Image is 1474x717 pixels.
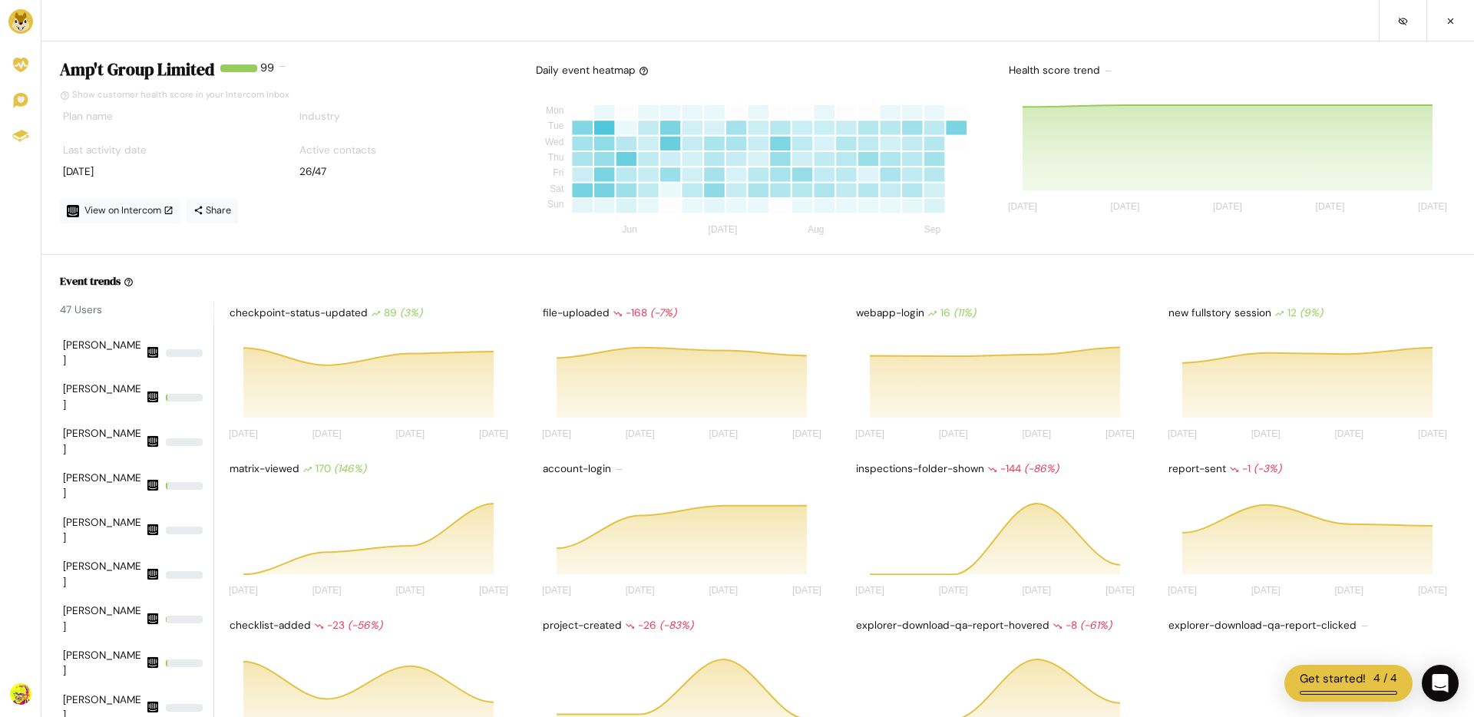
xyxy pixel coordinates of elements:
[166,394,203,401] div: 5.176635187128366%
[540,302,830,324] div: file-uploaded
[1335,585,1364,596] tspan: [DATE]
[1373,670,1397,688] div: 4 / 4
[166,438,203,446] div: 0%
[60,302,213,318] div: 47 Users
[63,382,143,413] div: [PERSON_NAME]
[479,585,508,596] tspan: [DATE]
[8,9,33,34] img: Brand
[299,164,507,180] div: 26/47
[229,585,258,596] tspan: [DATE]
[1254,462,1281,475] i: (-3%)
[1105,585,1135,596] tspan: [DATE]
[1300,306,1323,319] i: (9%)
[1168,429,1197,440] tspan: [DATE]
[540,458,830,480] div: account-login
[312,429,342,440] tspan: [DATE]
[1418,585,1447,596] tspan: [DATE]
[650,306,676,319] i: (-7%)
[853,302,1143,324] div: webapp-login
[626,429,655,440] tspan: [DATE]
[166,704,203,712] div: 0%
[855,585,884,596] tspan: [DATE]
[1300,670,1366,688] div: Get started!
[1418,202,1447,213] tspan: [DATE]
[226,458,517,480] div: matrix-viewed
[63,426,143,458] div: [PERSON_NAME]
[395,585,425,596] tspan: [DATE]
[1422,665,1459,702] div: Open Intercom Messenger
[63,603,143,635] div: [PERSON_NAME]
[166,482,203,490] div: 3.830010493179433%
[924,225,941,236] tspan: Sep
[1168,585,1197,596] tspan: [DATE]
[63,109,113,124] label: Plan name
[63,164,270,180] div: [DATE]
[1022,429,1051,440] tspan: [DATE]
[10,683,31,705] img: Avatar
[1105,429,1135,440] tspan: [DATE]
[709,585,738,596] tspan: [DATE]
[299,143,376,158] label: Active contacts
[1335,429,1364,440] tspan: [DATE]
[613,306,676,321] div: -168
[226,302,517,324] div: checkpoint-status-updated
[709,225,738,236] tspan: [DATE]
[348,619,382,632] i: (-56%)
[371,306,422,321] div: 89
[166,571,203,579] div: 0%
[927,306,976,321] div: 16
[166,527,203,534] div: 0.03497726477789437%
[938,585,967,596] tspan: [DATE]
[84,204,174,216] span: View on Intercom
[1418,429,1447,440] tspan: [DATE]
[63,515,143,547] div: [PERSON_NAME]
[622,225,636,236] tspan: Jun
[63,648,143,679] div: [PERSON_NAME]
[166,659,203,667] div: 3.3578174186778593%
[1251,429,1281,440] tspan: [DATE]
[1316,202,1345,213] tspan: [DATE]
[542,585,571,596] tspan: [DATE]
[395,429,425,440] tspan: [DATE]
[553,168,563,179] tspan: Fri
[1213,202,1242,213] tspan: [DATE]
[479,429,508,440] tspan: [DATE]
[545,137,563,147] tspan: Wed
[1024,462,1059,475] i: (-86%)
[226,615,517,636] div: checklist-added
[1111,202,1140,213] tspan: [DATE]
[299,109,340,124] label: Industry
[853,615,1143,636] div: explorer-download-qa-report-hovered
[953,306,976,319] i: (11%)
[166,349,203,357] div: 0.017488632388947184%
[60,199,180,223] a: View on Intercom
[626,585,655,596] tspan: [DATE]
[855,429,884,440] tspan: [DATE]
[853,458,1143,480] div: inspections-folder-shown
[938,429,967,440] tspan: [DATE]
[314,618,382,633] div: -23
[63,559,143,590] div: [PERSON_NAME]
[987,461,1059,477] div: -144
[1274,306,1323,321] div: 12
[1053,618,1112,633] div: -8
[1165,615,1456,636] div: explorer-download-qa-report-clicked
[548,152,564,163] tspan: Thu
[312,585,342,596] tspan: [DATE]
[1022,585,1051,596] tspan: [DATE]
[166,616,203,623] div: 1.2941587967820916%
[229,429,258,440] tspan: [DATE]
[550,183,564,194] tspan: Sat
[808,225,824,236] tspan: Aug
[1229,461,1281,477] div: -1
[1008,202,1037,213] tspan: [DATE]
[548,121,564,132] tspan: Tue
[625,618,693,633] div: -26
[400,306,422,319] i: (3%)
[334,462,366,475] i: (146%)
[1006,60,1456,81] div: Health score trend
[546,105,563,116] tspan: Mon
[792,429,821,440] tspan: [DATE]
[547,199,563,210] tspan: Sun
[709,429,738,440] tspan: [DATE]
